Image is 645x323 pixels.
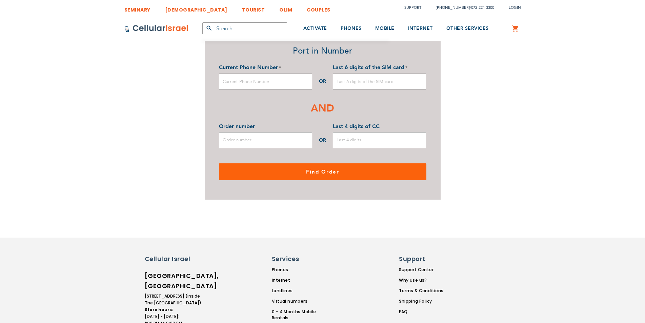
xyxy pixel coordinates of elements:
[333,123,380,130] label: Last 4 digits of CC
[303,16,327,41] a: ACTIVATE
[145,271,202,291] h6: [GEOGRAPHIC_DATA], [GEOGRAPHIC_DATA]
[145,255,202,263] h6: Cellular Israel
[436,5,470,10] a: [PHONE_NUMBER]
[272,288,334,294] a: Landlines
[307,2,330,14] a: COUPLES
[272,255,329,263] h6: Services
[219,45,426,57] h3: Port in Number
[509,5,521,10] span: Login
[219,100,426,118] div: AND
[399,267,443,273] a: Support Center
[219,163,426,180] button: Find Order
[429,3,494,13] li: /
[375,16,395,41] a: MOBILE
[124,2,150,14] a: SEMINARY
[446,25,489,32] span: OTHER SERVICES
[333,64,407,72] label: Last 6 digits of the SIM card
[446,16,489,41] a: OTHER SERVICES
[202,22,287,34] input: Search
[408,16,433,41] a: INTERNET
[312,136,333,145] div: OR
[145,307,173,312] strong: Store hours:
[219,64,281,72] label: Current Phone Number
[272,267,334,273] a: Phones
[306,168,339,175] span: Find Order
[219,132,312,148] input: Order number
[341,25,362,32] span: PHONES
[242,2,265,14] a: TOURIST
[408,25,433,32] span: INTERNET
[399,309,443,315] a: FAQ
[272,298,334,304] a: Virtual numbers
[399,255,439,263] h6: Support
[272,277,334,283] a: Internet
[279,2,292,14] a: OLIM
[399,298,443,304] a: Shipping Policy
[399,277,443,283] a: Why use us?
[303,25,327,32] span: ACTIVATE
[399,288,443,294] a: Terms & Conditions
[471,5,494,10] a: 072-224-3300
[341,16,362,41] a: PHONES
[333,74,426,89] input: Last 6 digits of the SIM card
[272,309,334,321] a: 0 - 4 Months Mobile Rentals
[219,123,255,130] label: Order number
[312,77,333,86] div: OR
[165,2,227,14] a: [DEMOGRAPHIC_DATA]
[124,24,189,33] img: Cellular Israel Logo
[375,25,395,32] span: MOBILE
[404,5,421,10] a: Support
[333,132,426,148] input: Last 4 digits
[219,74,312,89] input: Current Phone Number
